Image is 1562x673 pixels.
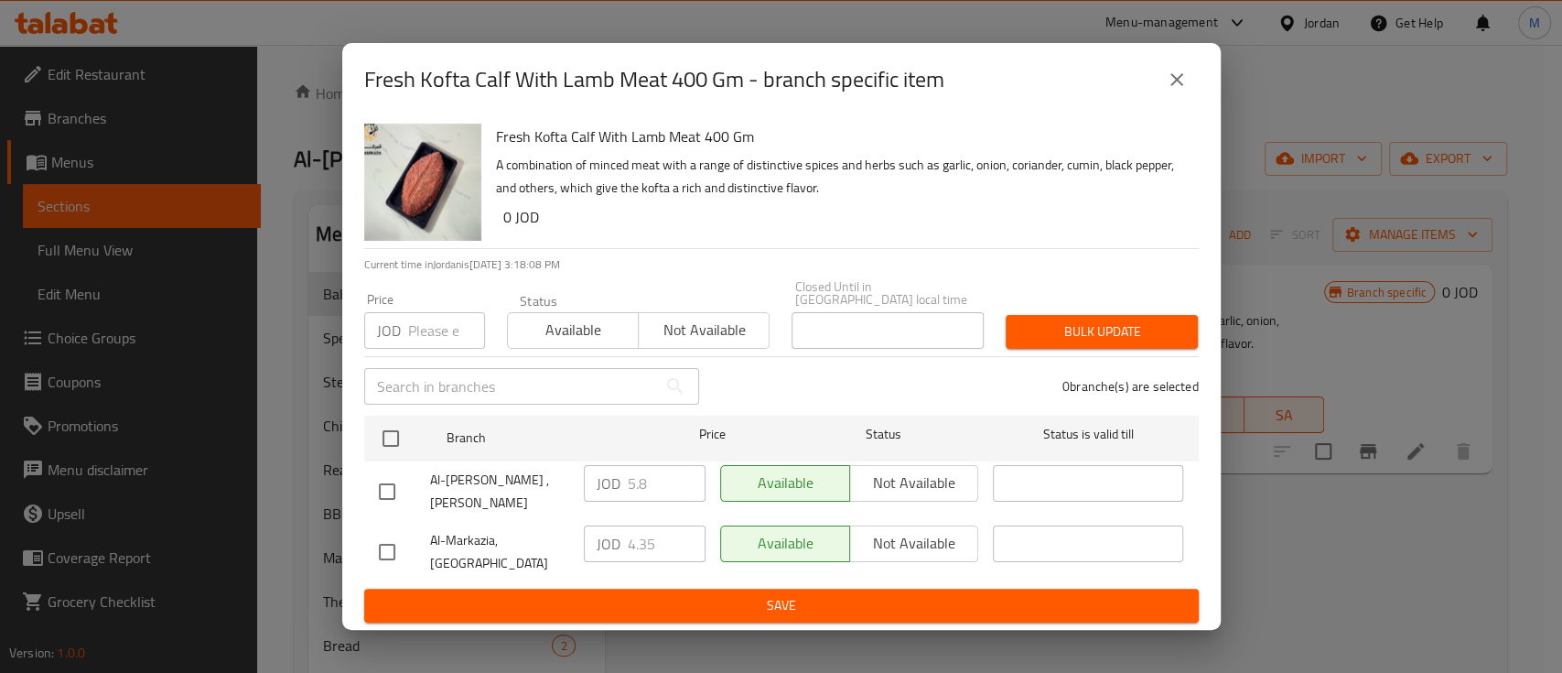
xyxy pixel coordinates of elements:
[430,529,569,575] span: Al-Markazia, [GEOGRAPHIC_DATA]
[364,124,481,241] img: Fresh Kofta Calf With Lamb Meat 400 Gm
[515,317,631,343] span: Available
[597,533,620,555] p: JOD
[496,124,1184,149] h6: Fresh Kofta Calf With Lamb Meat 400 Gm
[364,65,944,94] h2: Fresh Kofta Calf With Lamb Meat 400 Gm - branch specific item
[1020,320,1183,343] span: Bulk update
[364,256,1199,273] p: Current time in Jordan is [DATE] 3:18:08 PM
[1006,315,1198,349] button: Bulk update
[788,423,978,446] span: Status
[628,465,706,502] input: Please enter price
[646,317,762,343] span: Not available
[503,204,1184,230] h6: 0 JOD
[1155,58,1199,102] button: close
[364,368,657,405] input: Search in branches
[447,427,637,450] span: Branch
[496,154,1184,200] p: A combination of minced meat with a range of distinctive spices and herbs such as garlic, onion, ...
[507,312,639,349] button: Available
[377,320,401,342] p: JOD
[993,423,1183,446] span: Status is valid till
[1062,377,1199,396] p: 0 branche(s) are selected
[638,312,770,349] button: Not available
[597,472,620,494] p: JOD
[430,469,569,515] span: Al-[PERSON_NAME] , [PERSON_NAME]
[364,589,1199,623] button: Save
[408,312,485,349] input: Please enter price
[628,526,706,562] input: Please enter price
[652,423,773,446] span: Price
[379,594,1184,617] span: Save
